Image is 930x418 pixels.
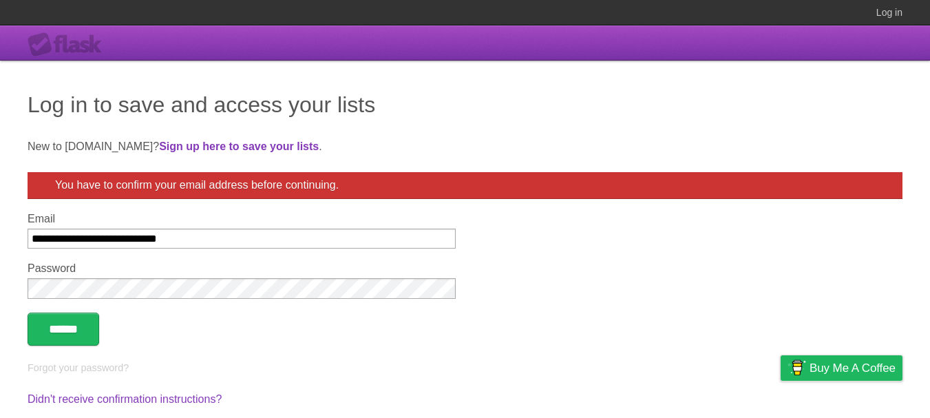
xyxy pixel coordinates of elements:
a: Forgot your password? [28,362,129,373]
div: Flask [28,32,110,57]
div: You have to confirm your email address before continuing. [28,172,902,199]
a: Buy me a coffee [781,355,902,381]
label: Email [28,213,456,225]
a: Didn't receive confirmation instructions? [28,393,222,405]
label: Password [28,262,456,275]
img: Buy me a coffee [788,356,806,379]
a: Sign up here to save your lists [159,140,319,152]
span: Buy me a coffee [810,356,896,380]
p: New to [DOMAIN_NAME]? . [28,138,902,155]
h1: Log in to save and access your lists [28,88,902,121]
